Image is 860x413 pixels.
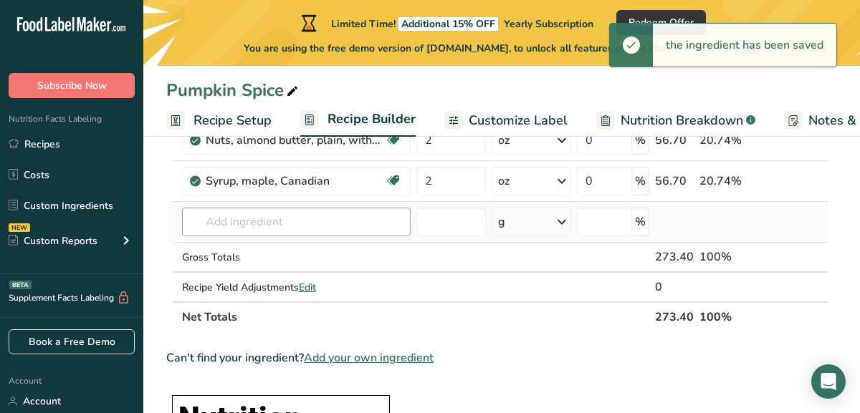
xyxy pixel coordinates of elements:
div: the ingredient has been saved [653,24,836,67]
div: Pumpkin Spice [166,77,301,103]
div: Syrup, maple, Canadian [206,173,385,190]
div: g [498,213,505,230]
div: 273.40 [655,248,694,266]
div: oz [498,173,510,190]
div: Limited Time! [298,14,593,31]
span: You are using the free demo version of [DOMAIN_NAME], to unlock all features please choose one of... [244,41,760,56]
div: Recipe Yield Adjustments [182,280,411,295]
th: Net Totals [179,301,652,331]
span: Yearly Subscription [504,17,593,31]
div: oz [498,132,510,149]
div: Custom Reports [9,233,97,248]
div: 0 [655,278,694,296]
span: Add your own ingredient [304,349,434,366]
span: Customize Label [469,111,568,130]
a: Recipe Builder [300,103,416,137]
span: Recipe Builder [328,110,416,129]
div: 20.74% [699,132,760,149]
span: Additional 15% OFF [398,17,498,31]
a: Recipe Setup [166,105,272,137]
span: Recipe Setup [193,111,272,130]
div: Gross Totals [182,250,411,265]
div: 56.70 [655,132,694,149]
div: 20.74% [699,173,760,190]
div: Nuts, almond butter, plain, without salt added [206,132,385,149]
div: 56.70 [655,173,694,190]
div: Open Intercom Messenger [811,364,846,399]
div: Can't find your ingredient? [166,349,828,366]
a: Customize Label [444,105,568,137]
div: 100% [699,248,760,266]
button: Redeem Offer [616,10,706,35]
a: Nutrition Breakdown [596,105,755,137]
a: Book a Free Demo [9,329,135,354]
th: 273.40 [652,301,697,331]
button: Subscribe Now [9,73,135,98]
div: BETA [9,281,32,289]
span: Subscribe Now [37,78,107,93]
input: Add Ingredient [182,208,411,236]
th: 100% [697,301,763,331]
span: Redeem Offer [629,15,694,30]
span: Nutrition Breakdown [621,111,743,130]
span: Edit [299,281,316,294]
div: NEW [9,223,30,232]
